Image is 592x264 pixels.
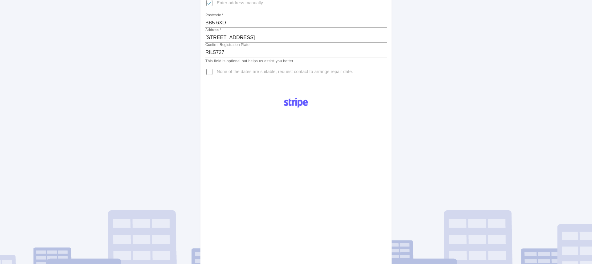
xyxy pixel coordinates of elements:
span: None of the dates are suitable, request contact to arrange repair date. [217,69,353,75]
label: Address [205,27,221,33]
label: Confirm Registration Plate [205,42,249,47]
label: Postcode [205,13,223,18]
p: This field is optional but helps us assist you better [205,58,387,64]
img: Logo [281,95,311,110]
